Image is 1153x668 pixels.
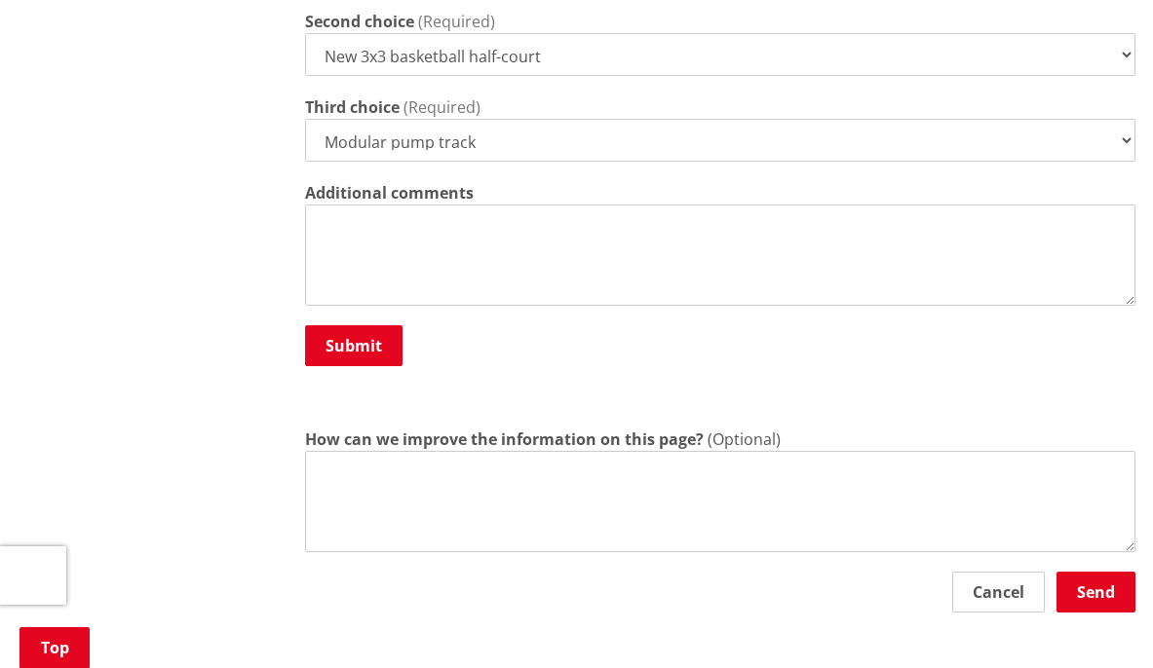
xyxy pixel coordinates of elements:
[305,181,474,204] label: Additional comments
[19,627,90,668] a: Top
[1063,586,1134,656] iframe: Messenger Launcher
[305,95,400,119] label: Third choice
[952,572,1045,612] button: Cancel
[305,427,704,451] label: How can we improve the information on this page?
[1057,572,1135,612] button: Send
[305,325,403,366] button: Submit
[404,96,480,118] span: (Required)
[305,10,414,33] label: Second choice
[708,428,781,450] span: (Optional)
[418,11,495,32] span: (Required)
